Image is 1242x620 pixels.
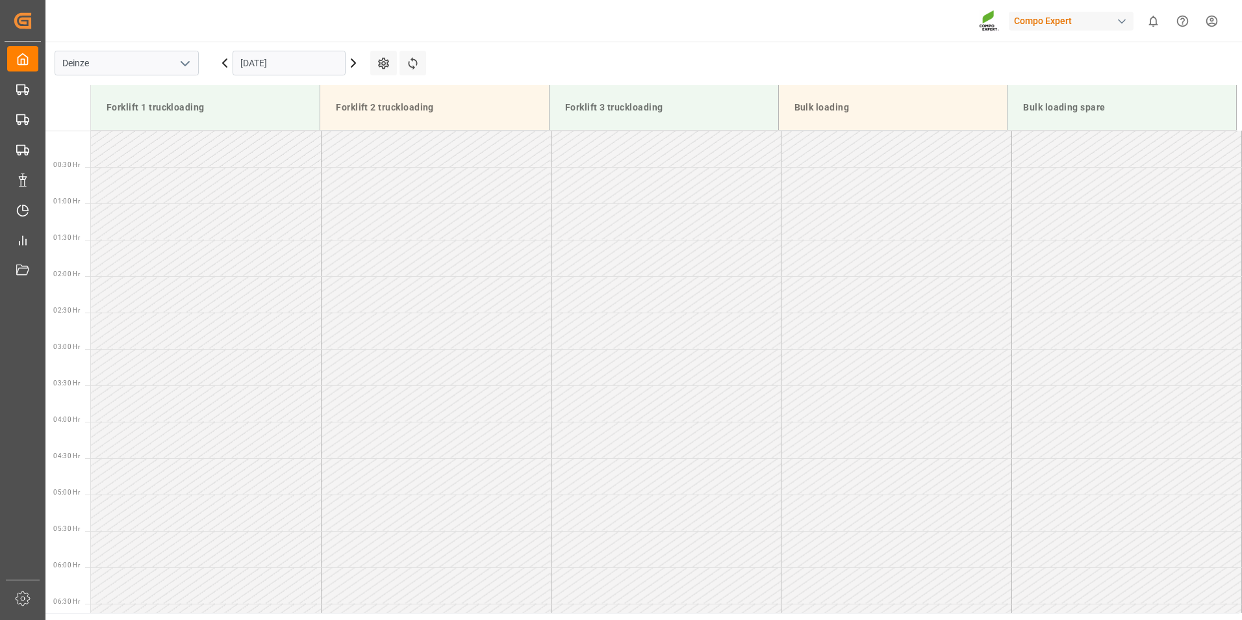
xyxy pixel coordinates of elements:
[789,96,997,120] div: Bulk loading
[53,380,80,387] span: 03:30 Hr
[53,161,80,168] span: 00:30 Hr
[53,416,80,423] span: 04:00 Hr
[53,598,80,605] span: 06:30 Hr
[1009,12,1134,31] div: Compo Expert
[53,525,80,532] span: 05:30 Hr
[53,489,80,496] span: 05:00 Hr
[53,343,80,350] span: 03:00 Hr
[1018,96,1226,120] div: Bulk loading spare
[53,307,80,314] span: 02:30 Hr
[233,51,346,75] input: DD.MM.YYYY
[1009,8,1139,33] button: Compo Expert
[53,452,80,459] span: 04:30 Hr
[53,198,80,205] span: 01:00 Hr
[53,562,80,569] span: 06:00 Hr
[53,270,80,278] span: 02:00 Hr
[1139,6,1168,36] button: show 0 new notifications
[1168,6,1197,36] button: Help Center
[53,234,80,241] span: 01:30 Hr
[55,51,199,75] input: Type to search/select
[175,53,194,73] button: open menu
[560,96,768,120] div: Forklift 3 truckloading
[979,10,1000,32] img: Screenshot%202023-09-29%20at%2010.02.21.png_1712312052.png
[331,96,539,120] div: Forklift 2 truckloading
[101,96,309,120] div: Forklift 1 truckloading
